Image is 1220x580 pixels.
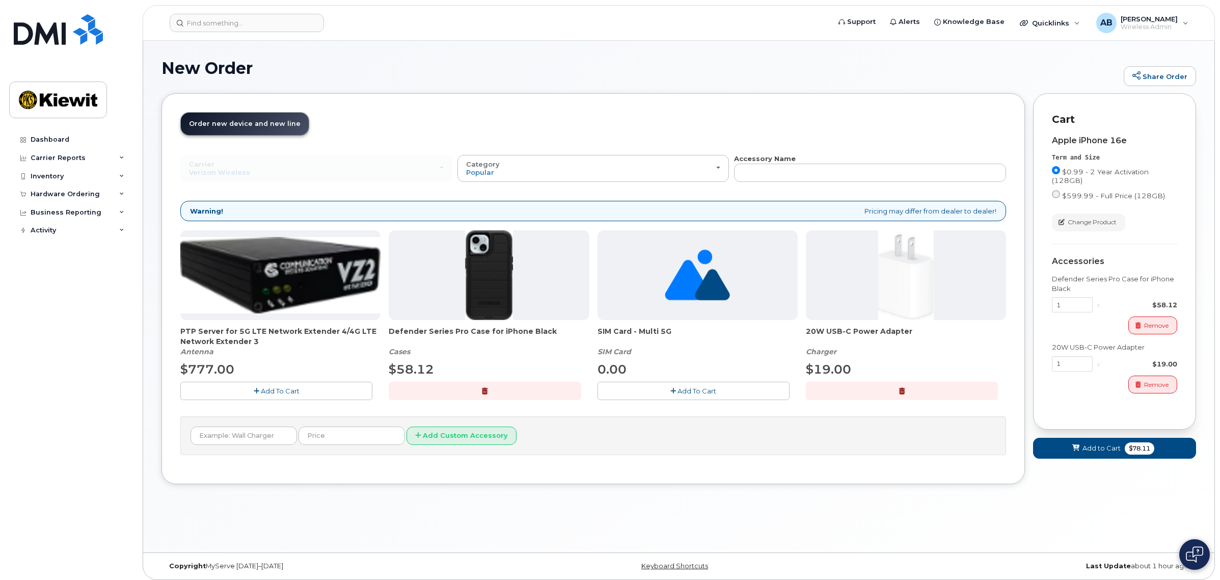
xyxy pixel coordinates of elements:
[1104,300,1177,310] div: $58.12
[641,562,708,570] a: Keyboard Shortcuts
[734,154,796,163] strong: Accessory Name
[1052,168,1149,184] span: $0.99 - 2 Year Activation (128GB)
[1128,317,1177,334] button: Remove
[180,237,381,313] img: Casa_Sysem.png
[1093,300,1104,310] div: x
[466,168,494,176] span: Popular
[1086,562,1131,570] strong: Last Update
[851,562,1196,570] div: about 1 hour ago
[806,326,1006,357] div: 20W USB-C Power Adapter
[389,326,589,347] span: Defender Series Pro Case for iPhone Black
[1128,376,1177,393] button: Remove
[457,155,729,181] button: Category Popular
[465,230,513,320] img: defenderiphone14.png
[389,347,410,356] em: Cases
[1144,321,1169,330] span: Remove
[598,326,798,347] span: SIM Card - Multi 5G
[190,206,223,216] strong: Warning!
[677,387,716,395] span: Add To Cart
[1052,166,1060,174] input: $0.99 - 2 Year Activation (128GB)
[1052,153,1177,162] div: Term and Size
[598,362,627,377] span: 0.00
[806,326,1006,347] span: 20W USB-C Power Adapter
[1068,218,1117,227] span: Change Product
[180,201,1006,222] div: Pricing may differ from dealer to dealer!
[665,230,729,320] img: no_image_found-2caef05468ed5679b831cfe6fc140e25e0c280774317ffc20a367ab7fd17291e.png
[1052,136,1177,145] div: Apple iPhone 16e
[1052,190,1060,198] input: $599.99 - Full Price (128GB)
[1052,257,1177,266] div: Accessories
[1186,546,1203,563] img: Open chat
[180,326,381,347] span: PTP Server for 5G LTE Network Extender 4/4G LTE Network Extender 3
[180,347,213,356] em: Antenna
[299,427,405,445] input: Price
[1093,359,1104,369] div: x
[191,427,297,445] input: Example: Wall Charger
[1033,438,1196,459] button: Add to Cart $78.11
[806,362,851,377] span: $19.00
[598,347,631,356] em: SIM Card
[878,230,934,320] img: apple20w.jpg
[1082,443,1121,453] span: Add to Cart
[189,120,301,127] span: Order new device and new line
[180,362,234,377] span: $777.00
[180,326,381,357] div: PTP Server for 5G LTE Network Extender 4/4G LTE Network Extender 3
[1144,380,1169,389] span: Remove
[389,362,434,377] span: $58.12
[169,562,206,570] strong: Copyright
[1125,442,1154,455] span: $78.11
[1052,214,1125,231] button: Change Product
[1052,342,1177,352] div: 20W USB-C Power Adapter
[1104,359,1177,369] div: $19.00
[161,59,1119,77] h1: New Order
[1062,192,1165,200] span: $599.99 - Full Price (128GB)
[1052,274,1177,293] div: Defender Series Pro Case for iPhone Black
[180,382,372,400] button: Add To Cart
[466,160,500,168] span: Category
[261,387,300,395] span: Add To Cart
[1124,66,1196,87] a: Share Order
[1052,112,1177,127] p: Cart
[161,562,506,570] div: MyServe [DATE]–[DATE]
[598,326,798,357] div: SIM Card - Multi 5G
[389,326,589,357] div: Defender Series Pro Case for iPhone Black
[598,382,790,400] button: Add To Cart
[806,347,836,356] em: Charger
[406,427,517,445] button: Add Custom Accessory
